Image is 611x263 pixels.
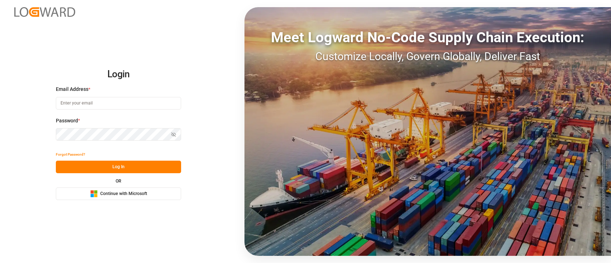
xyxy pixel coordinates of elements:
button: Log In [56,161,181,173]
small: OR [116,179,121,183]
button: Forgot Password? [56,148,85,161]
span: Continue with Microsoft [100,191,147,197]
span: Password [56,117,78,125]
img: Logward_new_orange.png [14,7,75,17]
div: Customize Locally, Govern Globally, Deliver Fast [244,48,611,64]
input: Enter your email [56,97,181,109]
h2: Login [56,63,181,86]
span: Email Address [56,86,88,93]
button: Continue with Microsoft [56,187,181,200]
div: Meet Logward No-Code Supply Chain Execution: [244,27,611,48]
